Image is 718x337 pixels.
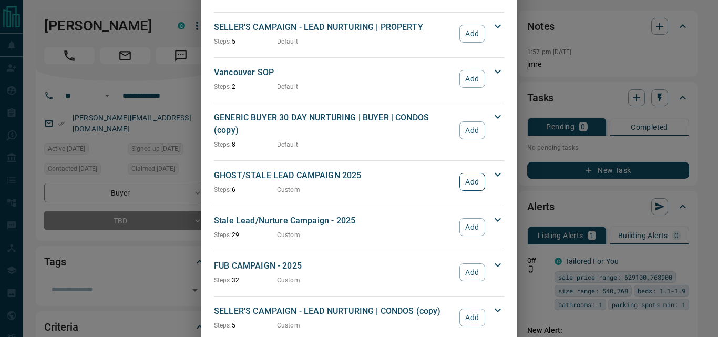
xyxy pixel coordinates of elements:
div: GHOST/STALE LEAD CAMPAIGN 2025Steps:6CustomAdd [214,167,504,197]
p: SELLER'S CAMPAIGN - LEAD NURTURING | PROPERTY [214,21,454,34]
p: Default [277,37,298,46]
div: Vancouver SOPSteps:2DefaultAdd [214,64,504,94]
div: SELLER'S CAMPAIGN - LEAD NURTURING | PROPERTYSteps:5DefaultAdd [214,19,504,48]
p: GHOST/STALE LEAD CAMPAIGN 2025 [214,169,454,182]
span: Steps: [214,38,232,45]
p: GENERIC BUYER 30 DAY NURTURING | BUYER | CONDOS (copy) [214,111,454,137]
p: Custom [277,275,300,285]
p: 6 [214,185,277,195]
button: Add [459,263,485,281]
p: 8 [214,140,277,149]
button: Add [459,309,485,326]
p: Custom [277,321,300,330]
p: Custom [277,185,300,195]
p: Default [277,140,298,149]
span: Steps: [214,83,232,90]
span: Steps: [214,322,232,329]
p: 5 [214,37,277,46]
div: Stale Lead/Nurture Campaign - 2025Steps:29CustomAdd [214,212,504,242]
p: 32 [214,275,277,285]
p: 5 [214,321,277,330]
p: Custom [277,230,300,240]
p: Stale Lead/Nurture Campaign - 2025 [214,215,454,227]
p: 29 [214,230,277,240]
span: Steps: [214,141,232,148]
span: Steps: [214,186,232,193]
p: Default [277,82,298,91]
span: Steps: [214,231,232,239]
div: SELLER'S CAMPAIGN - LEAD NURTURING | CONDOS (copy)Steps:5CustomAdd [214,303,504,332]
p: SELLER'S CAMPAIGN - LEAD NURTURING | CONDOS (copy) [214,305,454,318]
button: Add [459,70,485,88]
button: Add [459,121,485,139]
p: Vancouver SOP [214,66,454,79]
span: Steps: [214,277,232,284]
button: Add [459,218,485,236]
div: FUB CAMPAIGN - 2025Steps:32CustomAdd [214,258,504,287]
button: Add [459,173,485,191]
p: FUB CAMPAIGN - 2025 [214,260,454,272]
div: GENERIC BUYER 30 DAY NURTURING | BUYER | CONDOS (copy)Steps:8DefaultAdd [214,109,504,151]
p: 2 [214,82,277,91]
button: Add [459,25,485,43]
